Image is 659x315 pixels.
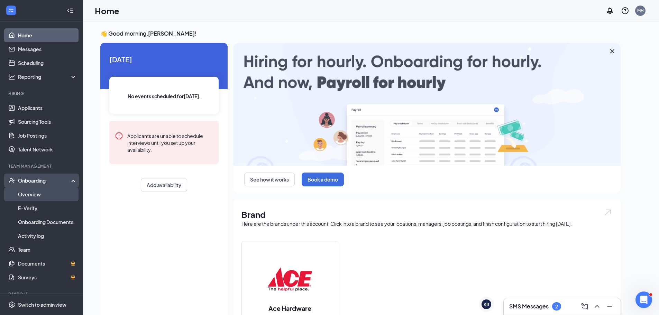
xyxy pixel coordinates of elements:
[18,243,77,257] a: Team
[509,303,549,310] h3: SMS Messages
[18,177,71,184] div: Onboarding
[18,73,77,80] div: Reporting
[18,229,77,243] a: Activity log
[8,301,15,308] svg: Settings
[18,42,77,56] a: Messages
[605,302,614,311] svg: Minimize
[18,301,66,308] div: Switch to admin view
[8,177,15,184] svg: UserCheck
[18,257,77,270] a: DocumentsCrown
[593,302,601,311] svg: ChevronUp
[8,73,15,80] svg: Analysis
[18,129,77,142] a: Job Postings
[18,215,77,229] a: Onboarding Documents
[592,301,603,312] button: ChevronUp
[302,173,344,186] button: Book a demo
[603,209,612,216] img: open.6027fd2a22e1237b5b06.svg
[8,91,76,96] div: Hiring
[637,8,644,13] div: MH
[268,257,312,301] img: Ace Hardware
[100,30,621,37] h3: 👋 Good morning, [PERSON_NAME] !
[18,115,77,129] a: Sourcing Tools
[606,7,614,15] svg: Notifications
[8,291,76,297] div: Payroll
[115,132,123,140] svg: Error
[18,28,77,42] a: Home
[18,56,77,70] a: Scheduling
[604,301,615,312] button: Minimize
[95,5,119,17] h1: Home
[244,173,295,186] button: See how it works
[233,43,621,166] img: payroll-large.gif
[262,304,318,313] h2: Ace Hardware
[484,302,489,307] div: KB
[8,7,15,14] svg: WorkstreamLogo
[127,132,213,153] div: Applicants are unable to schedule interviews until you set up your availability.
[8,163,76,169] div: Team Management
[555,304,558,309] div: 2
[109,54,219,65] span: [DATE]
[635,291,652,308] iframe: Intercom live chat
[18,101,77,115] a: Applicants
[18,270,77,284] a: SurveysCrown
[18,142,77,156] a: Talent Network
[67,7,74,14] svg: Collapse
[608,47,616,55] svg: Cross
[579,301,590,312] button: ComposeMessage
[141,178,187,192] button: Add availability
[241,209,612,220] h1: Brand
[18,201,77,215] a: E-Verify
[580,302,589,311] svg: ComposeMessage
[241,220,612,227] div: Here are the brands under this account. Click into a brand to see your locations, managers, job p...
[18,187,77,201] a: Overview
[128,92,201,100] span: No events scheduled for [DATE] .
[621,7,629,15] svg: QuestionInfo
